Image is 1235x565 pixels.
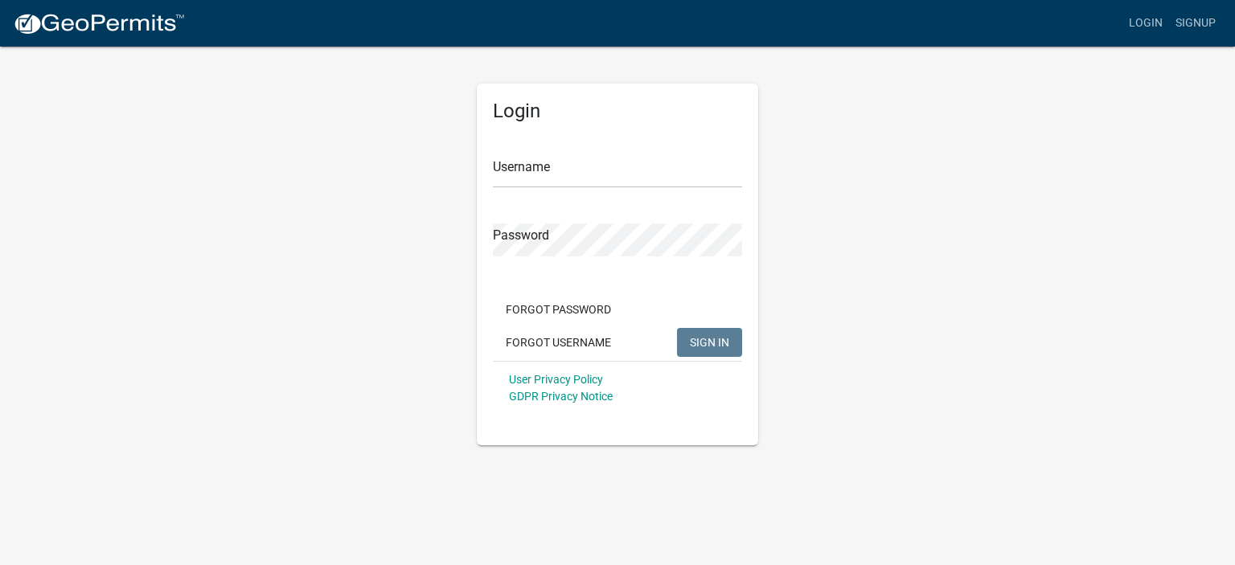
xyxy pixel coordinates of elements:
[1122,8,1169,39] a: Login
[690,335,729,348] span: SIGN IN
[509,390,613,403] a: GDPR Privacy Notice
[493,328,624,357] button: Forgot Username
[509,373,603,386] a: User Privacy Policy
[493,295,624,324] button: Forgot Password
[493,100,742,123] h5: Login
[1169,8,1222,39] a: Signup
[677,328,742,357] button: SIGN IN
